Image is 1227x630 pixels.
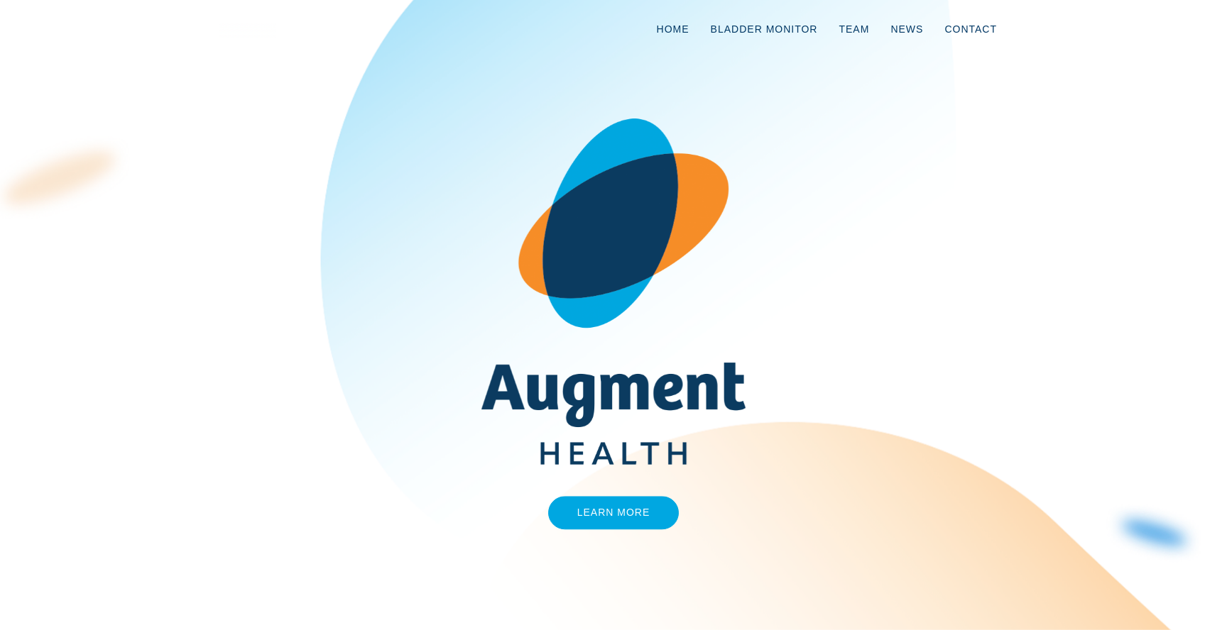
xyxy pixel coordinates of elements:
[646,6,700,52] a: Home
[934,6,1008,52] a: Contact
[880,6,934,52] a: News
[828,6,880,52] a: Team
[219,23,276,38] img: logo
[548,497,680,530] a: Learn More
[471,118,756,465] img: AugmentHealth_FullColor_Transparent.png
[700,6,829,52] a: Bladder Monitor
